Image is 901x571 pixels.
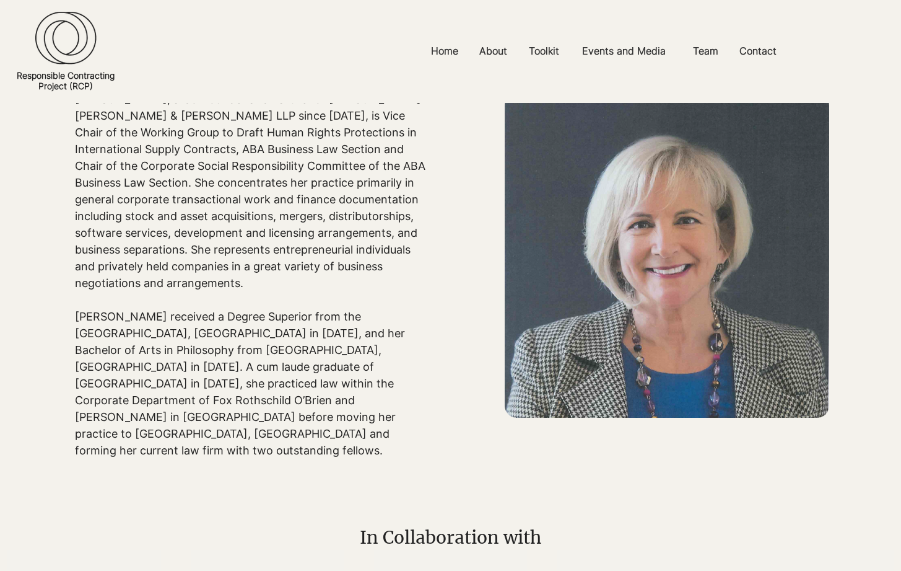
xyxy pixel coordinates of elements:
span: In Collaboration with [360,526,541,549]
a: Events and Media [573,37,684,65]
nav: Site [311,37,901,65]
p: Contact [733,37,783,65]
a: Contact [730,37,790,65]
p: Events and Media [576,37,672,65]
a: Team [684,37,730,65]
p: Home [425,37,464,65]
p: Toolkit [523,37,565,65]
p: Team [687,37,725,65]
a: Home [422,37,470,65]
p: About [473,37,513,65]
p: [PERSON_NAME], a Co-Founder and Partner of [PERSON_NAME] [PERSON_NAME] & [PERSON_NAME] LLP since ... [75,91,429,291]
a: Toolkit [520,37,573,65]
p: [PERSON_NAME] received a Degree Superior from the [GEOGRAPHIC_DATA], [GEOGRAPHIC_DATA] in [DATE],... [75,308,429,459]
a: Responsible ContractingProject (RCP) [17,70,115,91]
a: About [470,37,520,65]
